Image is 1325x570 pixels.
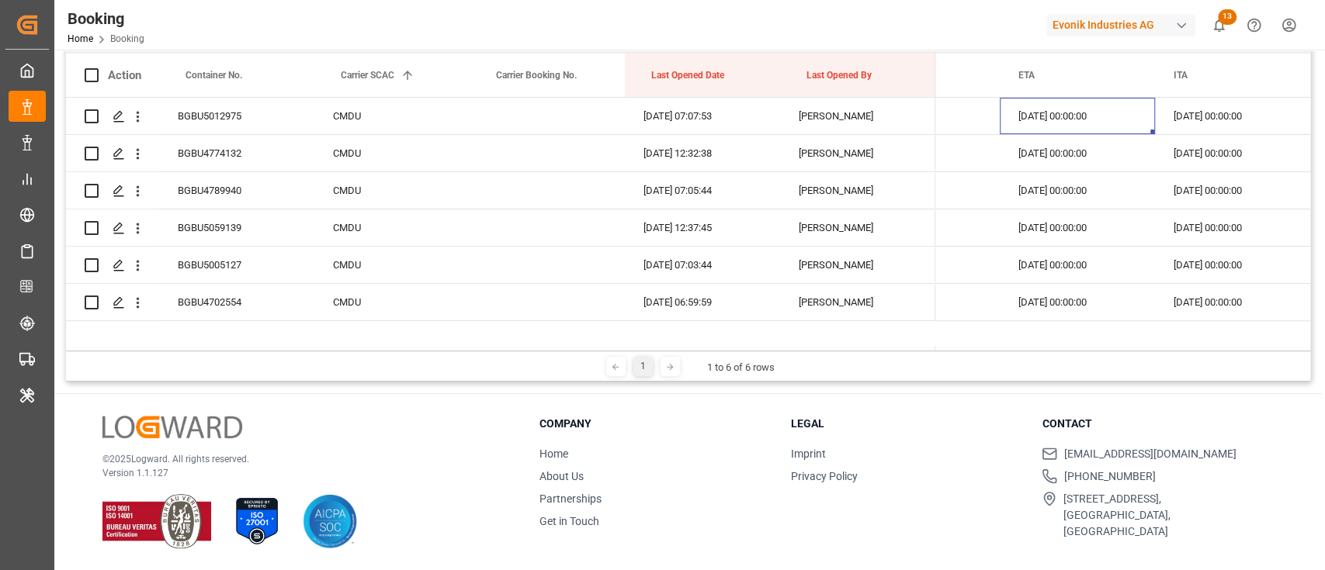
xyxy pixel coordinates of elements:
[159,247,314,283] div: BGBU5005127
[68,33,93,44] a: Home
[806,70,872,81] span: Last Opened By
[791,416,1023,432] h3: Legal
[1046,10,1202,40] button: Evonik Industries AG
[625,172,780,209] div: [DATE] 07:05:44
[1042,416,1274,432] h3: Contact
[1155,209,1310,246] div: [DATE] 00:00:00
[539,492,602,505] a: Partnerships
[707,360,775,375] div: 1 to 6 of 6 rows
[66,247,935,284] div: Press SPACE to select this row.
[314,135,470,171] div: CMDU
[780,247,935,283] div: [PERSON_NAME]
[625,135,780,171] div: [DATE] 12:32:38
[102,452,501,466] p: © 2025 Logward. All rights reserved.
[1000,98,1155,134] div: [DATE] 00:00:00
[539,470,584,482] a: About Us
[780,98,935,134] div: [PERSON_NAME]
[1063,446,1236,462] span: [EMAIL_ADDRESS][DOMAIN_NAME]
[108,68,141,82] div: Action
[230,494,284,548] img: ISO 27001 Certification
[1000,172,1155,209] div: [DATE] 00:00:00
[780,172,935,209] div: [PERSON_NAME]
[1218,9,1237,25] span: 13
[186,70,242,81] span: Container No.
[1046,14,1195,36] div: Evonik Industries AG
[1000,247,1155,283] div: [DATE] 00:00:00
[1202,8,1237,43] button: show 13 new notifications
[66,209,935,247] div: Press SPACE to select this row.
[341,70,394,81] span: Carrier SCAC
[1155,135,1310,171] div: [DATE] 00:00:00
[66,135,935,172] div: Press SPACE to select this row.
[68,7,144,30] div: Booking
[159,98,314,134] div: BGBU5012975
[314,247,470,283] div: CMDU
[102,494,211,548] img: ISO 9001 & ISO 14001 Certification
[1063,491,1274,540] span: [STREET_ADDRESS], [GEOGRAPHIC_DATA], [GEOGRAPHIC_DATA]
[633,357,653,376] div: 1
[314,172,470,209] div: CMDU
[314,209,470,246] div: CMDU
[539,515,599,527] a: Get in Touch
[1000,209,1155,246] div: [DATE] 00:00:00
[791,470,858,482] a: Privacy Policy
[625,209,780,246] div: [DATE] 12:37:45
[1063,468,1155,485] span: [PHONE_NUMBER]
[159,172,314,209] div: BGBU4789940
[780,284,935,320] div: [PERSON_NAME]
[1018,70,1035,81] span: ETA
[159,135,314,171] div: BGBU4774132
[303,494,357,548] img: AICPA SOC
[1155,284,1310,320] div: [DATE] 00:00:00
[66,284,935,321] div: Press SPACE to select this row.
[791,447,826,460] a: Imprint
[1174,70,1188,81] span: ITA
[539,447,568,460] a: Home
[625,284,780,320] div: [DATE] 06:59:59
[1000,284,1155,320] div: [DATE] 00:00:00
[625,247,780,283] div: [DATE] 07:03:44
[314,284,470,320] div: CMDU
[651,70,724,81] span: Last Opened Date
[625,98,780,134] div: [DATE] 07:07:53
[1000,135,1155,171] div: [DATE] 00:00:00
[1155,172,1310,209] div: [DATE] 00:00:00
[102,466,501,480] p: Version 1.1.127
[66,98,935,135] div: Press SPACE to select this row.
[780,135,935,171] div: [PERSON_NAME]
[159,209,314,246] div: BGBU5059139
[539,416,772,432] h3: Company
[1155,98,1310,134] div: [DATE] 00:00:00
[780,209,935,246] div: [PERSON_NAME]
[66,172,935,209] div: Press SPACE to select this row.
[1237,8,1271,43] button: Help Center
[159,284,314,320] div: BGBU4702554
[496,70,577,81] span: Carrier Booking No.
[102,416,242,438] img: Logward Logo
[314,98,470,134] div: CMDU
[1155,247,1310,283] div: [DATE] 00:00:00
